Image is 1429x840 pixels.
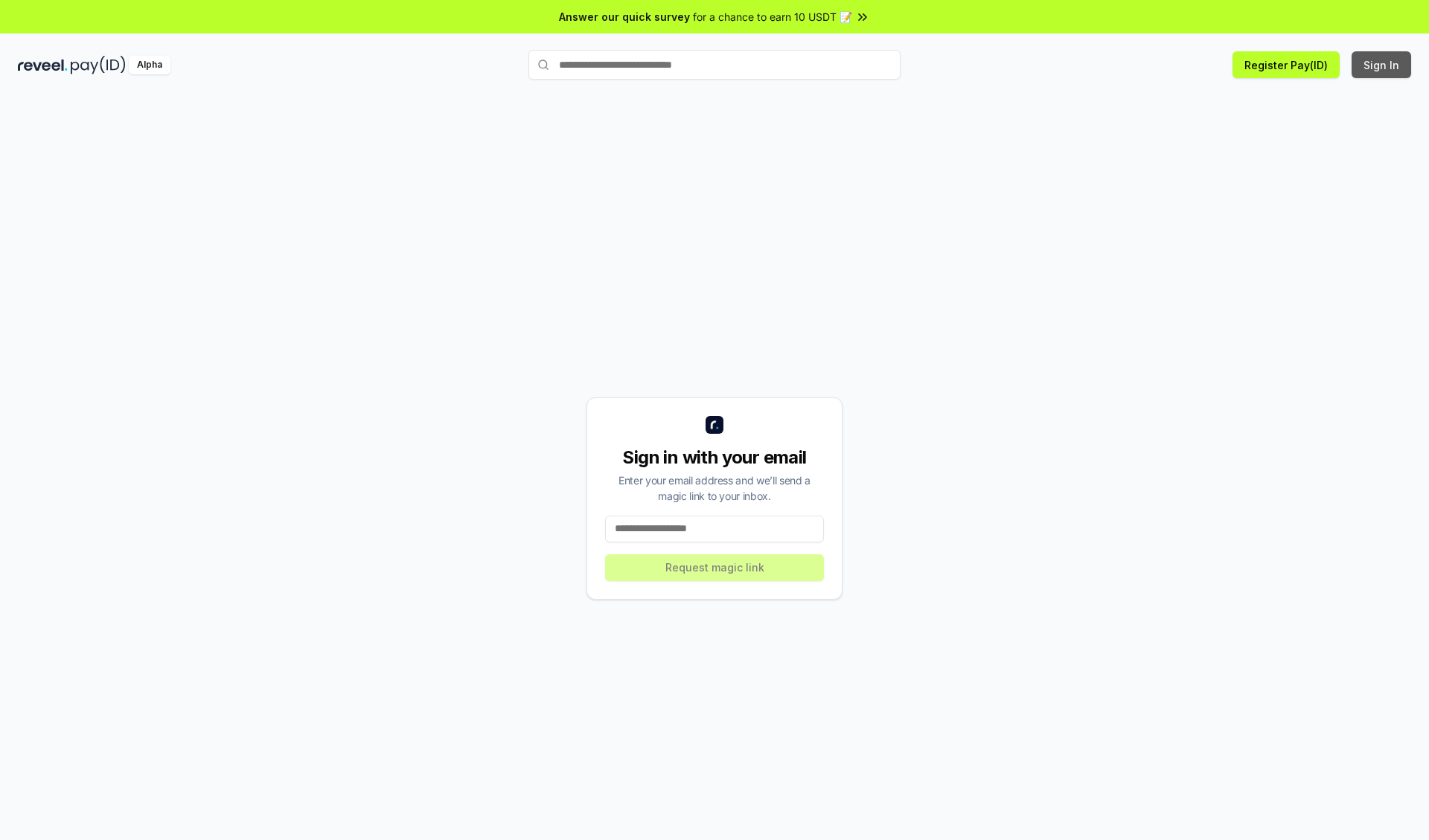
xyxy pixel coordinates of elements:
[129,56,170,74] div: Alpha
[559,9,690,25] span: Answer our quick survey
[1352,51,1411,78] button: Sign In
[605,446,824,469] div: Sign in with your email
[605,472,824,504] div: Enter your email address and we’ll send a magic link to your inbox.
[706,416,723,434] img: logo_small
[71,56,126,74] img: pay_id
[693,9,852,25] span: for a chance to earn 10 USDT 📝
[1233,51,1340,78] button: Register Pay(ID)
[18,56,68,74] img: reveel_dark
